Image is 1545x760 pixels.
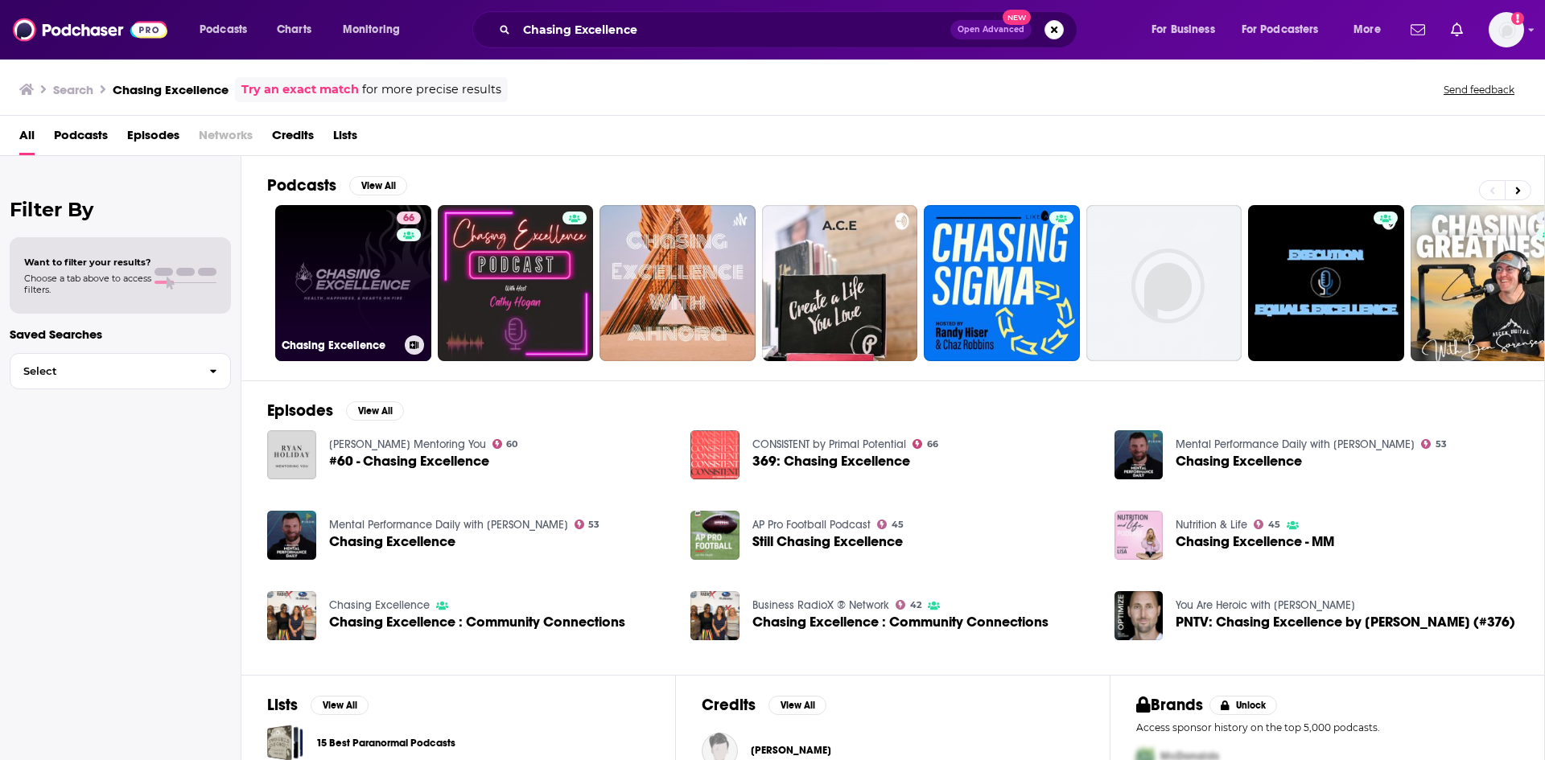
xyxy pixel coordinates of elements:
span: Choose a tab above to access filters. [24,273,151,295]
span: More [1353,18,1381,41]
h2: Credits [702,695,756,715]
button: Show profile menu [1489,12,1524,47]
a: PNTV: Chasing Excellence by Ben Bergeron (#376) [1114,591,1164,640]
a: ListsView All [267,695,369,715]
span: [PERSON_NAME] [751,744,831,757]
a: Lists [333,122,357,155]
a: Chasing Excellence - MM [1176,535,1334,548]
a: Nutrition & Life [1176,518,1247,532]
button: open menu [188,17,268,43]
a: Still Chasing Excellence [752,535,903,548]
p: Access sponsor history on the top 5,000 podcasts. [1136,721,1518,733]
span: Podcasts [200,18,247,41]
span: Monitoring [343,18,400,41]
a: PNTV: Chasing Excellence by Ben Bergeron (#376) [1176,615,1515,629]
a: 66 [397,212,421,224]
img: Chasing Excellence : Community Connections [690,591,740,640]
span: 60 [506,441,517,448]
a: 45 [1254,520,1280,529]
img: User Profile [1489,12,1524,47]
input: Search podcasts, credits, & more... [517,17,950,43]
a: EpisodesView All [267,401,404,421]
button: Open AdvancedNew [950,20,1032,39]
span: 45 [1268,521,1280,528]
a: PodcastsView All [267,175,407,195]
img: 369: Chasing Excellence [690,430,740,479]
a: Chasing Excellence [329,598,430,612]
button: open menu [1342,17,1401,43]
a: 66 [913,439,938,449]
span: Open Advanced [958,26,1024,34]
h2: Podcasts [267,175,336,195]
a: Mental Performance Daily with Brian Cain [1176,438,1415,451]
button: View All [311,696,369,715]
a: Chasing Excellence [267,511,316,560]
span: New [1003,10,1032,25]
span: 53 [588,521,599,528]
span: 45 [892,521,904,528]
p: Saved Searches [10,327,231,342]
span: Want to filter your results? [24,257,151,268]
img: #60 - Chasing Excellence [267,430,316,479]
span: 66 [927,441,938,448]
a: CreditsView All [702,695,826,715]
a: Podcasts [54,122,108,155]
button: Select [10,353,231,389]
a: 15 Best Paranormal Podcasts [316,734,455,752]
span: Networks [199,122,253,155]
img: Podchaser - Follow, Share and Rate Podcasts [13,14,167,45]
a: All [19,122,35,155]
a: 369: Chasing Excellence [752,454,910,468]
h2: Episodes [267,401,333,421]
h3: Search [53,82,93,97]
a: Still Chasing Excellence [690,511,740,560]
span: For Podcasters [1242,18,1319,41]
a: Chasing Excellence [329,535,455,548]
a: Chasing Excellence [1176,454,1302,468]
button: View All [346,401,404,421]
a: Episodes [127,122,179,155]
span: Chasing Excellence : Community Connections [329,615,625,629]
a: 66Chasing Excellence [275,205,431,361]
button: Send feedback [1439,83,1519,97]
button: open menu [1231,17,1342,43]
img: Chasing Excellence [1114,430,1164,479]
a: 45 [877,520,904,529]
a: #60 - Chasing Excellence [329,454,489,468]
div: Search podcasts, credits, & more... [488,11,1093,48]
img: Chasing Excellence - MM [1114,511,1164,560]
a: AP Pro Football Podcast [752,518,871,532]
a: Charts [266,17,321,43]
button: View All [349,176,407,195]
span: 53 [1436,441,1447,448]
span: PNTV: Chasing Excellence by [PERSON_NAME] (#376) [1176,615,1515,629]
img: Chasing Excellence : Community Connections [267,591,316,640]
h2: Lists [267,695,298,715]
a: You Are Heroic with Brian Johnson [1176,598,1355,612]
a: Patrick Cummings [751,744,831,757]
span: Logged in as megcassidy [1489,12,1524,47]
a: Try an exact match [241,80,359,99]
a: Show notifications dropdown [1404,16,1432,43]
button: View All [768,696,826,715]
a: 53 [1421,439,1447,449]
a: 42 [896,600,921,610]
button: open menu [332,17,421,43]
a: Show notifications dropdown [1444,16,1469,43]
